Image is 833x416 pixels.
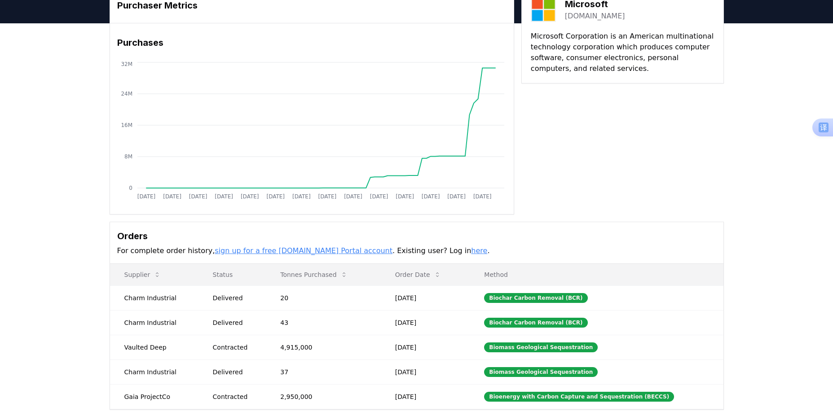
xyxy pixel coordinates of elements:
a: [DOMAIN_NAME] [565,11,625,22]
tspan: [DATE] [370,193,388,200]
td: 43 [266,310,381,335]
h3: Orders [117,229,716,243]
tspan: [DATE] [344,193,362,200]
tspan: [DATE] [266,193,285,200]
td: 2,950,000 [266,384,381,409]
tspan: [DATE] [473,193,491,200]
td: Gaia ProjectCo [110,384,198,409]
button: Order Date [388,266,448,284]
tspan: 16M [121,122,132,128]
button: Tonnes Purchased [273,266,354,284]
h3: Purchases [117,36,507,49]
div: Delivered [213,368,259,377]
a: sign up for a free [DOMAIN_NAME] Portal account [215,246,392,255]
tspan: 8M [124,153,132,160]
tspan: [DATE] [163,193,181,200]
tspan: [DATE] [189,193,207,200]
tspan: 32M [121,61,132,67]
td: [DATE] [381,384,470,409]
td: Charm Industrial [110,285,198,310]
td: [DATE] [381,359,470,384]
tspan: [DATE] [421,193,440,200]
tspan: 24M [121,91,132,97]
td: [DATE] [381,335,470,359]
tspan: [DATE] [318,193,336,200]
td: 20 [266,285,381,310]
tspan: [DATE] [396,193,414,200]
tspan: [DATE] [137,193,155,200]
p: For complete order history, . Existing user? Log in . [117,245,716,256]
td: Charm Industrial [110,310,198,335]
button: Supplier [117,266,168,284]
div: Biomass Geological Sequestration [484,342,598,352]
p: Status [206,270,259,279]
div: Contracted [213,343,259,352]
td: Charm Industrial [110,359,198,384]
td: Vaulted Deep [110,335,198,359]
tspan: [DATE] [447,193,466,200]
div: Biochar Carbon Removal (BCR) [484,318,587,328]
div: Contracted [213,392,259,401]
td: [DATE] [381,310,470,335]
p: Microsoft Corporation is an American multinational technology corporation which produces computer... [531,31,714,74]
tspan: [DATE] [240,193,259,200]
td: 4,915,000 [266,335,381,359]
tspan: [DATE] [215,193,233,200]
a: here [471,246,487,255]
div: Biochar Carbon Removal (BCR) [484,293,587,303]
tspan: [DATE] [292,193,311,200]
div: Biomass Geological Sequestration [484,367,598,377]
td: [DATE] [381,285,470,310]
div: Delivered [213,293,259,302]
tspan: 0 [129,185,132,191]
div: Bioenergy with Carbon Capture and Sequestration (BECCS) [484,392,674,402]
div: Delivered [213,318,259,327]
td: 37 [266,359,381,384]
p: Method [477,270,716,279]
